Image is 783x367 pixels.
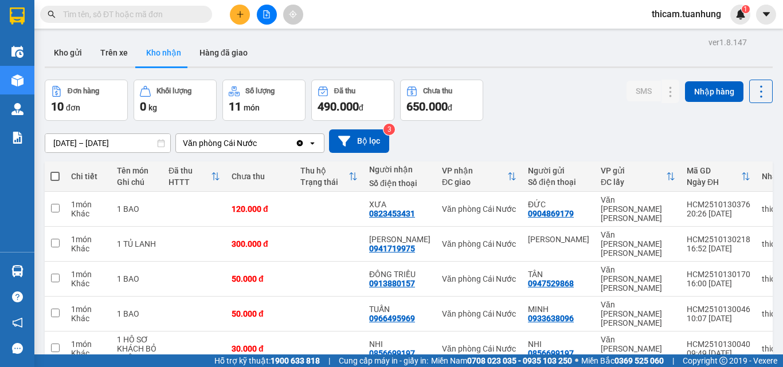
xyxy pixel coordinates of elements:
div: KHÁCH BỎ QUÊN [117,344,157,362]
strong: 0369 525 060 [614,356,664,365]
div: 0904869179 [528,209,574,218]
div: Chưa thu [232,172,289,181]
span: aim [289,10,297,18]
span: 10 [51,100,64,113]
div: 50.000 đ [232,274,289,283]
button: aim [283,5,303,25]
div: 300.000 đ [232,239,289,248]
div: Chi tiết [71,172,105,181]
div: 0913880157 [369,279,415,288]
button: SMS [627,81,661,101]
strong: 0708 023 035 - 0935 103 250 [467,356,572,365]
input: Selected Văn phòng Cái Nước. [258,137,259,149]
img: warehouse-icon [11,46,24,58]
div: 20:26 [DATE] [687,209,750,218]
div: Văn [PERSON_NAME] [PERSON_NAME] [601,230,675,258]
input: Tìm tên, số ĐT hoặc mã đơn [63,8,198,21]
div: 0947529868 [528,279,574,288]
div: 50.000 đ [232,309,289,318]
span: đ [448,103,452,112]
div: Tên món [117,166,157,175]
div: 1 BAO [117,204,157,214]
span: | [672,354,674,367]
div: KIỀU CHẤN [369,235,430,244]
div: ĐC giao [442,177,507,187]
span: message [12,343,23,354]
button: Chưa thu650.000đ [400,80,483,121]
strong: 1900 633 818 [271,356,320,365]
div: Ghi chú [117,177,157,187]
button: Đơn hàng10đơn [45,80,128,121]
sup: 1 [742,5,750,13]
div: 1 món [71,305,105,314]
div: 1 món [71,200,105,209]
span: thicam.tuanhung [643,7,730,21]
button: Kho gửi [45,39,91,66]
div: 120.000 đ [232,204,289,214]
span: Hỗ trợ kỹ thuật: [214,354,320,367]
div: ver 1.8.147 [708,36,747,49]
button: Nhập hàng [685,81,743,102]
div: Người gửi [528,166,589,175]
div: 30.000 đ [232,344,289,353]
div: KIỀU CHẤN [528,235,589,244]
div: Đã thu [169,166,211,175]
svg: Clear value [295,139,304,148]
img: warehouse-icon [11,265,24,277]
div: Văn [PERSON_NAME] [PERSON_NAME] [601,265,675,293]
div: Văn [PERSON_NAME] [PERSON_NAME] [601,335,675,362]
div: 1 món [71,270,105,279]
button: Hàng đã giao [190,39,257,66]
span: plus [236,10,244,18]
div: Khác [71,314,105,323]
div: 0941719975 [369,244,415,253]
div: 16:52 [DATE] [687,244,750,253]
span: Cung cấp máy in - giấy in: [339,354,428,367]
button: Trên xe [91,39,137,66]
div: Thu hộ [300,166,349,175]
span: Miền Nam [431,354,572,367]
span: 1 [743,5,747,13]
span: món [244,103,260,112]
div: Đơn hàng [68,87,99,95]
div: Đã thu [334,87,355,95]
span: caret-down [761,9,772,19]
div: Văn [PERSON_NAME] [PERSON_NAME] [601,195,675,223]
div: Trạng thái [300,177,349,187]
div: HCM2510130376 [687,200,750,209]
div: 0856699197 [528,349,574,358]
div: 16:00 [DATE] [687,279,750,288]
div: Khác [71,244,105,253]
div: TUẤN [369,305,430,314]
div: HTTT [169,177,211,187]
div: 1 HÔ SƠ [117,335,157,344]
div: ĐÔNG TRIỀU [369,270,430,279]
div: Văn phòng Cái Nước [183,137,257,149]
div: Khác [71,209,105,218]
button: file-add [257,5,277,25]
button: Khối lượng0kg [134,80,217,121]
div: MINH [528,305,589,314]
button: caret-down [756,5,776,25]
div: ĐỨC [528,200,589,209]
div: 1 BAO [117,274,157,283]
button: Số lượng11món [222,80,306,121]
div: Văn phòng Cái Nước [442,239,516,248]
div: Số điện thoại [369,179,430,188]
img: warehouse-icon [11,103,24,115]
sup: 3 [383,124,395,135]
div: Số lượng [245,87,275,95]
div: VP nhận [442,166,507,175]
div: Văn [PERSON_NAME] [PERSON_NAME] [601,300,675,327]
div: NHI [369,340,430,349]
img: icon-new-feature [735,9,746,19]
div: Văn phòng Cái Nước [442,274,516,283]
span: | [328,354,330,367]
div: Khác [71,279,105,288]
button: plus [230,5,250,25]
img: warehouse-icon [11,74,24,86]
div: Văn phòng Cái Nước [442,344,516,353]
button: Bộ lọc [329,129,389,153]
span: 650.000 [406,100,448,113]
div: Số điện thoại [528,177,589,187]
